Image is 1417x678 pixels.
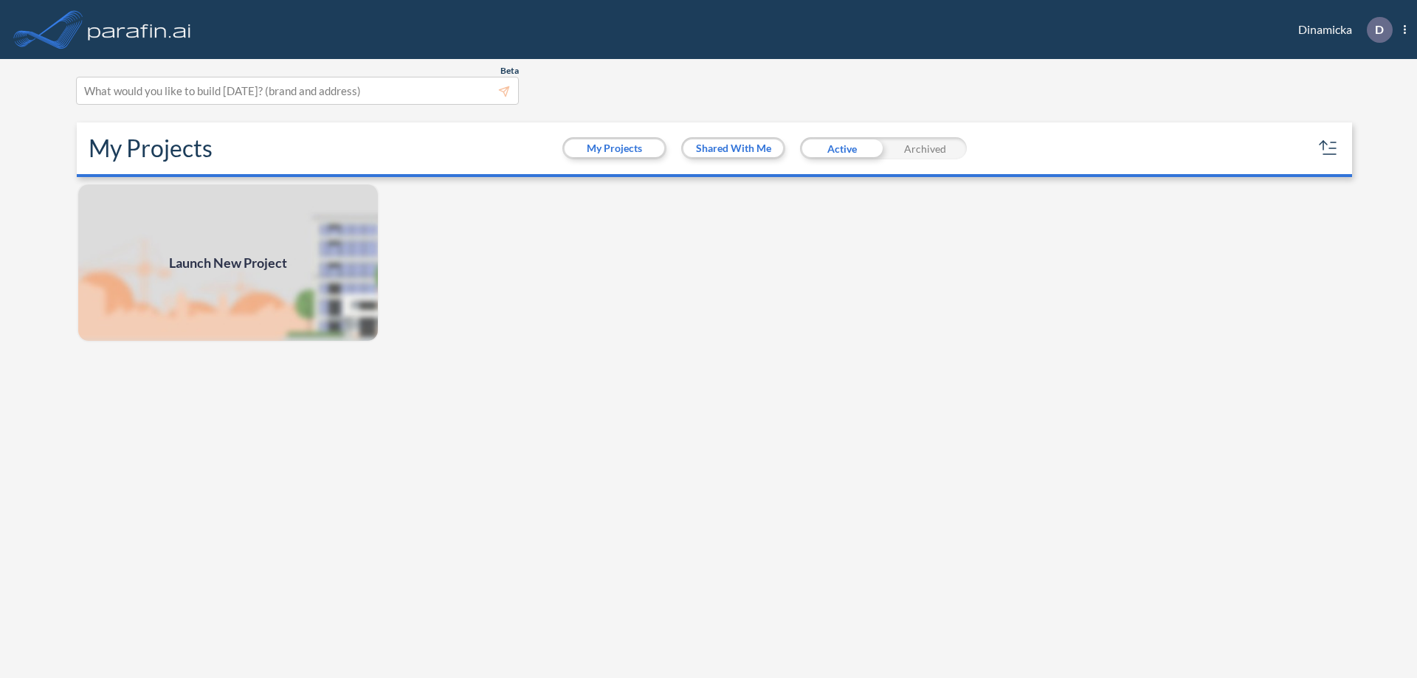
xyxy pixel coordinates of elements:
[77,183,379,342] a: Launch New Project
[883,137,967,159] div: Archived
[800,137,883,159] div: Active
[85,15,194,44] img: logo
[1276,17,1406,43] div: Dinamicka
[1317,136,1340,160] button: sort
[683,139,783,157] button: Shared With Me
[89,134,213,162] h2: My Projects
[169,253,287,273] span: Launch New Project
[500,65,519,77] span: Beta
[77,183,379,342] img: add
[1375,23,1384,36] p: D
[565,139,664,157] button: My Projects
